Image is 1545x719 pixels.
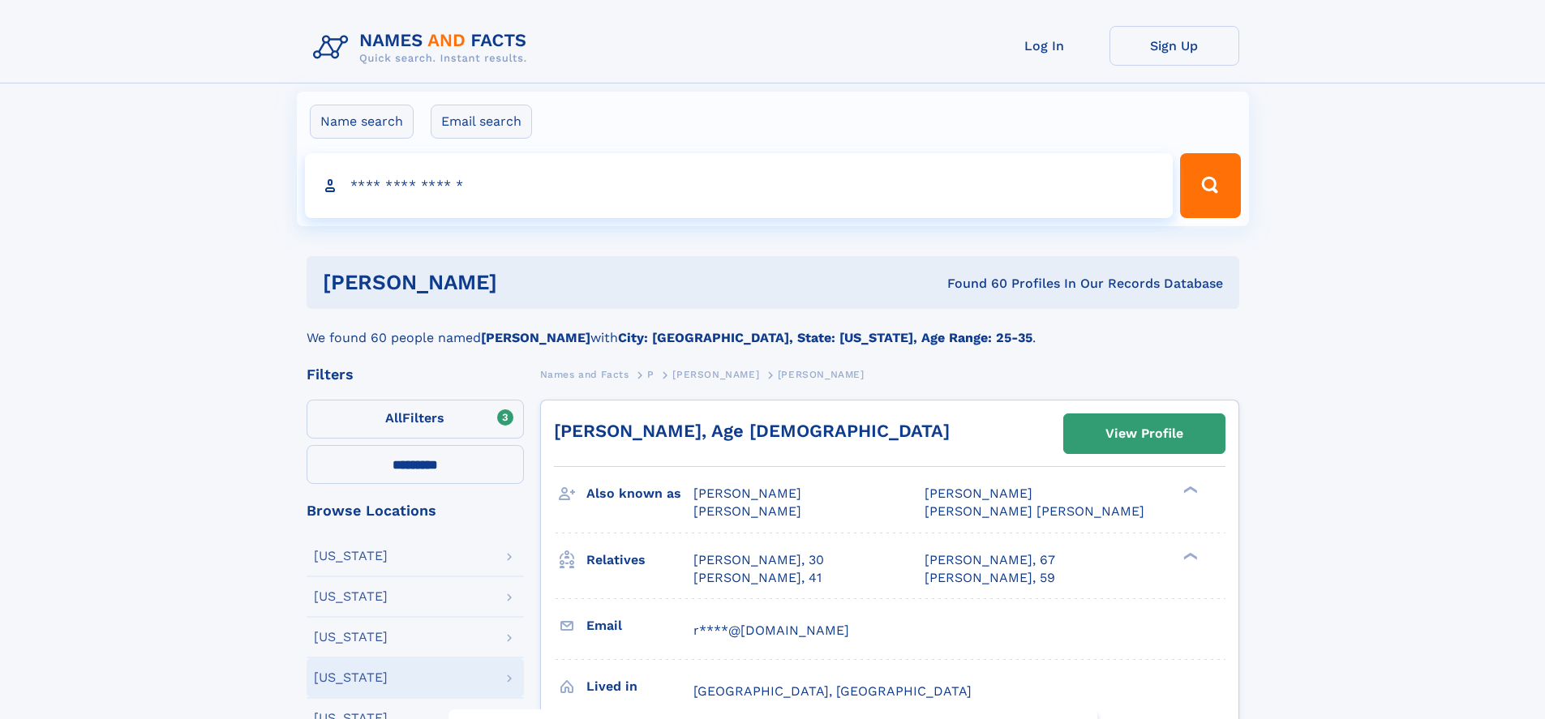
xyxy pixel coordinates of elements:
[925,569,1055,587] a: [PERSON_NAME], 59
[314,631,388,644] div: [US_STATE]
[1180,153,1240,218] button: Search Button
[586,673,693,700] h3: Lived in
[307,503,524,518] div: Browse Locations
[310,105,414,139] label: Name search
[554,421,950,441] a: [PERSON_NAME], Age [DEMOGRAPHIC_DATA]
[314,550,388,563] div: [US_STATE]
[925,503,1144,519] span: [PERSON_NAME] [PERSON_NAME]
[307,309,1239,348] div: We found 60 people named with .
[693,569,822,587] a: [PERSON_NAME], 41
[586,546,693,574] h3: Relatives
[305,153,1174,218] input: search input
[647,364,654,384] a: P
[1105,415,1183,452] div: View Profile
[1179,550,1199,561] div: ❯
[722,275,1223,293] div: Found 60 Profiles In Our Records Database
[540,364,629,384] a: Names and Facts
[385,410,402,426] span: All
[431,105,532,139] label: Email search
[586,480,693,507] h3: Also known as
[647,369,654,380] span: P
[693,551,824,569] a: [PERSON_NAME], 30
[980,26,1109,66] a: Log In
[925,551,1055,569] a: [PERSON_NAME], 67
[307,367,524,382] div: Filters
[1064,414,1225,453] a: View Profile
[323,272,723,293] h1: [PERSON_NAME]
[1179,485,1199,495] div: ❯
[586,612,693,640] h3: Email
[481,330,590,345] b: [PERSON_NAME]
[307,400,524,439] label: Filters
[693,683,972,699] span: [GEOGRAPHIC_DATA], [GEOGRAPHIC_DATA]
[618,330,1032,345] b: City: [GEOGRAPHIC_DATA], State: [US_STATE], Age Range: 25-35
[1109,26,1239,66] a: Sign Up
[314,671,388,684] div: [US_STATE]
[672,369,759,380] span: [PERSON_NAME]
[693,486,801,501] span: [PERSON_NAME]
[314,590,388,603] div: [US_STATE]
[307,26,540,70] img: Logo Names and Facts
[778,369,865,380] span: [PERSON_NAME]
[693,503,801,519] span: [PERSON_NAME]
[925,486,1032,501] span: [PERSON_NAME]
[672,364,759,384] a: [PERSON_NAME]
